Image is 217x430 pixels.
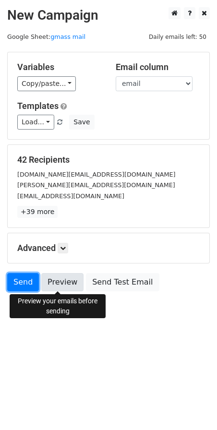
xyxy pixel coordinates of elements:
[41,273,84,291] a: Preview
[17,155,200,165] h5: 42 Recipients
[50,33,85,40] a: gmass mail
[169,384,217,430] iframe: Chat Widget
[17,192,124,200] small: [EMAIL_ADDRESS][DOMAIN_NAME]
[69,115,94,130] button: Save
[17,171,175,178] small: [DOMAIN_NAME][EMAIL_ADDRESS][DOMAIN_NAME]
[7,33,85,40] small: Google Sheet:
[86,273,159,291] a: Send Test Email
[17,76,76,91] a: Copy/paste...
[7,273,39,291] a: Send
[17,206,58,218] a: +39 more
[7,7,210,24] h2: New Campaign
[116,62,200,72] h5: Email column
[17,115,54,130] a: Load...
[10,294,106,318] div: Preview your emails before sending
[17,62,101,72] h5: Variables
[17,243,200,253] h5: Advanced
[17,181,175,189] small: [PERSON_NAME][EMAIL_ADDRESS][DOMAIN_NAME]
[17,101,59,111] a: Templates
[145,32,210,42] span: Daily emails left: 50
[145,33,210,40] a: Daily emails left: 50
